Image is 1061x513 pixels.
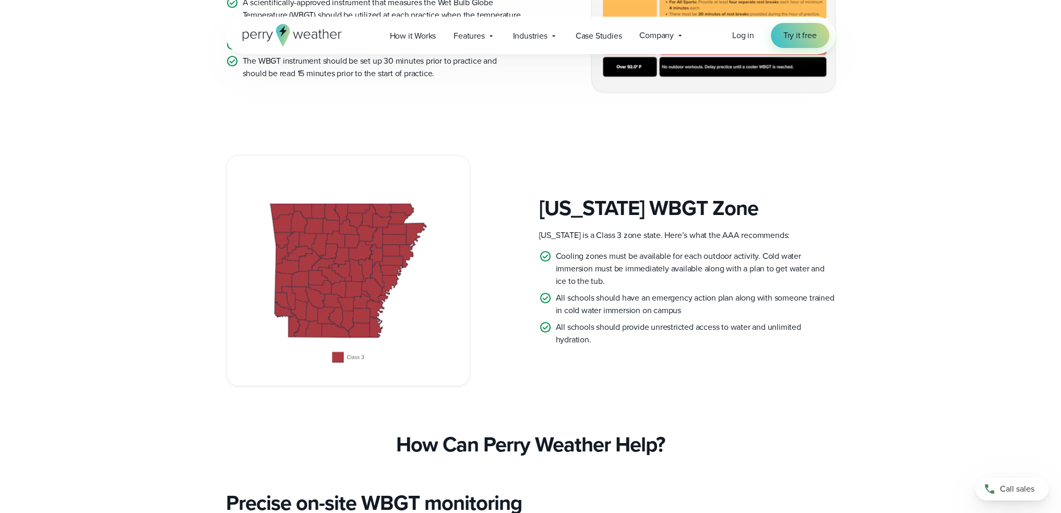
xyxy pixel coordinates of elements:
[975,478,1048,500] a: Call sales
[539,229,836,242] p: [US_STATE] is a Class 3 zone state. Here’s what the AAA recommends:
[732,29,754,42] a: Log in
[556,292,836,317] p: All schools should have an emergency action plan along with someone trained in cold water immersi...
[556,250,836,288] p: Cooling zones must be available for each outdoor activity. Cold water immersion must be immediate...
[226,156,470,386] img: Arkansas WBGT Zone
[639,29,674,42] span: Company
[771,23,829,48] a: Try it free
[556,321,836,346] p: All schools should provide unrestricted access to water and unlimited hydration.
[783,29,817,42] span: Try it free
[390,30,436,42] span: How it Works
[539,196,836,221] h3: [US_STATE] WBGT Zone
[513,30,547,42] span: Industries
[732,29,754,41] span: Log in
[396,432,665,457] h3: How Can Perry Weather Help?
[576,30,622,42] span: Case Studies
[567,25,631,46] a: Case Studies
[243,55,522,80] p: The WBGT instrument should be set up 30 minutes prior to practice and should be read 15 minutes p...
[1000,483,1034,495] span: Call sales
[454,30,484,42] span: Features
[381,25,445,46] a: How it Works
